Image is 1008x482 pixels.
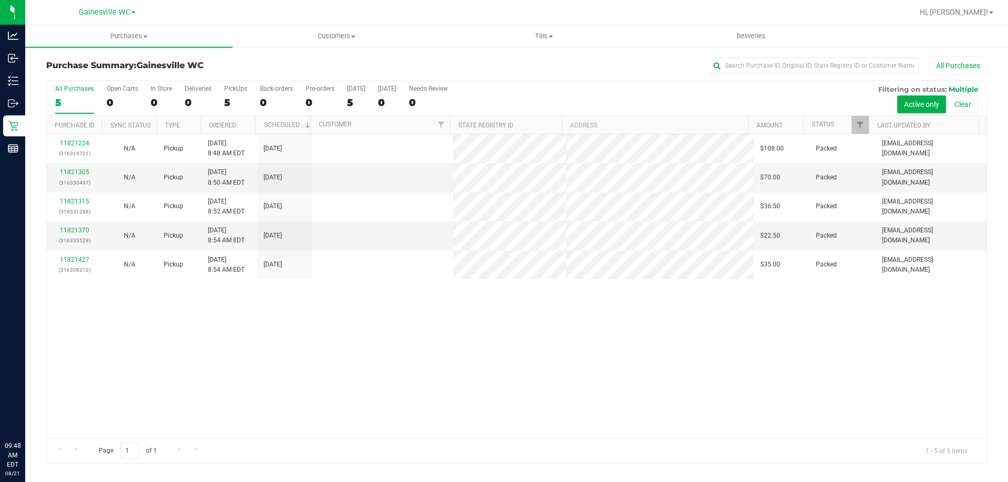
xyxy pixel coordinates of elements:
div: 5 [224,97,247,109]
a: 11821427 [60,256,89,263]
span: Pickup [164,260,183,270]
h3: Purchase Summary: [46,61,360,70]
a: Ordered [209,122,236,129]
a: Purchase ID [55,122,94,129]
span: Pickup [164,173,183,183]
span: Not Applicable [124,145,135,152]
p: (316330497) [53,178,96,188]
a: Purchases [25,25,233,47]
div: Deliveries [185,85,212,92]
a: 11821370 [60,227,89,234]
p: (316314721) [53,148,96,158]
span: [DATE] [264,201,282,211]
div: [DATE] [378,85,396,92]
button: N/A [124,231,135,241]
a: Scheduled [264,121,312,128]
a: 11821305 [60,168,89,176]
div: [DATE] [347,85,365,92]
span: $35.00 [760,260,780,270]
div: 0 [260,97,293,109]
span: Gainesville WC [79,8,130,17]
span: [DATE] 8:52 AM EDT [208,197,245,217]
span: [EMAIL_ADDRESS][DOMAIN_NAME] [882,255,980,275]
span: Not Applicable [124,232,135,239]
inline-svg: Inventory [8,76,18,86]
p: (316331288) [53,207,96,217]
div: Pre-orders [306,85,334,92]
a: Customers [233,25,440,47]
div: Back-orders [260,85,293,92]
span: [EMAIL_ADDRESS][DOMAIN_NAME] [882,226,980,245]
span: 1 - 5 of 5 items [917,443,976,458]
button: N/A [124,144,135,154]
span: [EMAIL_ADDRESS][DOMAIN_NAME] [882,197,980,217]
input: Search Purchase ID, Original ID, State Registry ID or Customer Name... [709,58,919,73]
div: 0 [151,97,172,109]
span: Packed [816,231,837,241]
inline-svg: Retail [8,121,18,131]
a: Deliveries [647,25,855,47]
span: [DATE] 8:54 AM EDT [208,255,245,275]
span: [DATE] 8:50 AM EDT [208,167,245,187]
span: Customers [233,31,439,41]
div: 0 [306,97,334,109]
span: [DATE] [264,144,282,154]
div: 5 [347,97,365,109]
span: $36.50 [760,201,780,211]
span: Pickup [164,231,183,241]
inline-svg: Inbound [8,53,18,63]
a: Last Updated By [877,122,930,129]
p: (316335528) [53,235,96,245]
a: State Registry ID [458,122,513,129]
span: [EMAIL_ADDRESS][DOMAIN_NAME] [882,167,980,187]
div: In Store [151,85,172,92]
span: Not Applicable [124,261,135,268]
div: 0 [185,97,212,109]
span: $70.00 [760,173,780,183]
span: [DATE] 8:54 AM EDT [208,226,245,245]
span: $22.50 [760,231,780,241]
button: N/A [124,260,135,270]
div: Needs Review [409,85,448,92]
th: Address [562,116,748,134]
span: Tills [440,31,647,41]
inline-svg: Analytics [8,30,18,41]
span: Hi, [PERSON_NAME]! [920,8,988,16]
span: Not Applicable [124,174,135,181]
a: Sync Status [110,122,151,129]
div: Open Carts [107,85,138,92]
span: Gainesville WC [136,60,204,70]
div: PickUps [224,85,247,92]
iframe: Resource center unread badge [31,397,44,409]
a: Amount [757,122,783,129]
div: All Purchases [55,85,94,92]
div: 5 [55,97,94,109]
p: 08/21 [5,469,20,477]
span: [DATE] [264,173,282,183]
inline-svg: Outbound [8,98,18,109]
span: $108.00 [760,144,784,154]
iframe: Resource center [10,398,42,430]
p: (316338213) [53,265,96,275]
a: Tills [440,25,647,47]
a: 11821315 [60,198,89,205]
span: Pickup [164,201,183,211]
span: Filtering on status: [878,85,947,93]
div: 0 [378,97,396,109]
span: Pickup [164,144,183,154]
a: Filter [433,116,450,134]
span: Packed [816,260,837,270]
span: [DATE] [264,260,282,270]
span: Not Applicable [124,202,135,210]
a: Type [165,122,180,129]
a: Customer [319,121,351,128]
span: Multiple [949,85,978,93]
div: 0 [107,97,138,109]
span: [DATE] 8:48 AM EDT [208,138,245,158]
a: Status [812,121,834,128]
button: All Purchases [929,57,987,74]
span: Deliveries [722,31,780,41]
input: 1 [120,443,139,459]
span: [DATE] [264,231,282,241]
p: 09:48 AM EDT [5,441,20,469]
